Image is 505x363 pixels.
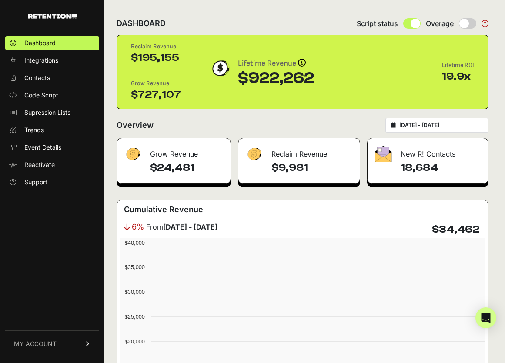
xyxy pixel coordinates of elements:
[375,146,392,162] img: fa-envelope-19ae18322b30453b285274b1b8af3d052b27d846a4fbe8435d1a52b978f639a2.png
[131,88,181,102] div: $727,107
[368,138,488,164] div: New R! Contacts
[131,42,181,51] div: Reclaim Revenue
[117,17,166,30] h2: DASHBOARD
[117,119,154,131] h2: Overview
[442,61,474,70] div: Lifetime ROI
[150,161,224,175] h4: $24,481
[442,70,474,83] div: 19.9x
[24,91,58,100] span: Code Script
[124,146,141,163] img: fa-dollar-13500eef13a19c4ab2b9ed9ad552e47b0d9fc28b02b83b90ba0e00f96d6372e9.png
[5,140,99,154] a: Event Details
[24,73,50,82] span: Contacts
[5,330,99,357] a: MY ACCOUNT
[125,338,145,345] text: $20,000
[5,123,99,137] a: Trends
[5,88,99,102] a: Code Script
[24,160,55,169] span: Reactivate
[28,14,77,19] img: Retention.com
[125,264,145,270] text: $35,000
[146,222,217,232] span: From
[238,57,314,70] div: Lifetime Revenue
[124,203,203,216] h3: Cumulative Revenue
[271,161,353,175] h4: $9,981
[5,158,99,172] a: Reactivate
[238,70,314,87] div: $922,262
[24,178,47,186] span: Support
[125,313,145,320] text: $25,000
[426,18,454,29] span: Overage
[125,240,145,246] text: $40,000
[401,161,481,175] h4: 18,684
[5,36,99,50] a: Dashboard
[131,51,181,65] div: $195,155
[475,307,496,328] div: Open Intercom Messenger
[5,106,99,120] a: Supression Lists
[132,221,144,233] span: 6%
[24,108,70,117] span: Supression Lists
[24,126,44,134] span: Trends
[209,57,231,79] img: dollar-coin-05c43ed7efb7bc0c12610022525b4bbbb207c7efeef5aecc26f025e68dcafac9.png
[357,18,398,29] span: Script status
[14,340,57,348] span: MY ACCOUNT
[131,79,181,88] div: Grow Revenue
[5,53,99,67] a: Integrations
[238,138,360,164] div: Reclaim Revenue
[24,143,61,152] span: Event Details
[24,39,56,47] span: Dashboard
[125,289,145,295] text: $30,000
[163,223,217,231] strong: [DATE] - [DATE]
[432,223,479,236] h4: $34,462
[24,56,58,65] span: Integrations
[245,146,263,163] img: fa-dollar-13500eef13a19c4ab2b9ed9ad552e47b0d9fc28b02b83b90ba0e00f96d6372e9.png
[5,175,99,189] a: Support
[5,71,99,85] a: Contacts
[117,138,231,164] div: Grow Revenue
